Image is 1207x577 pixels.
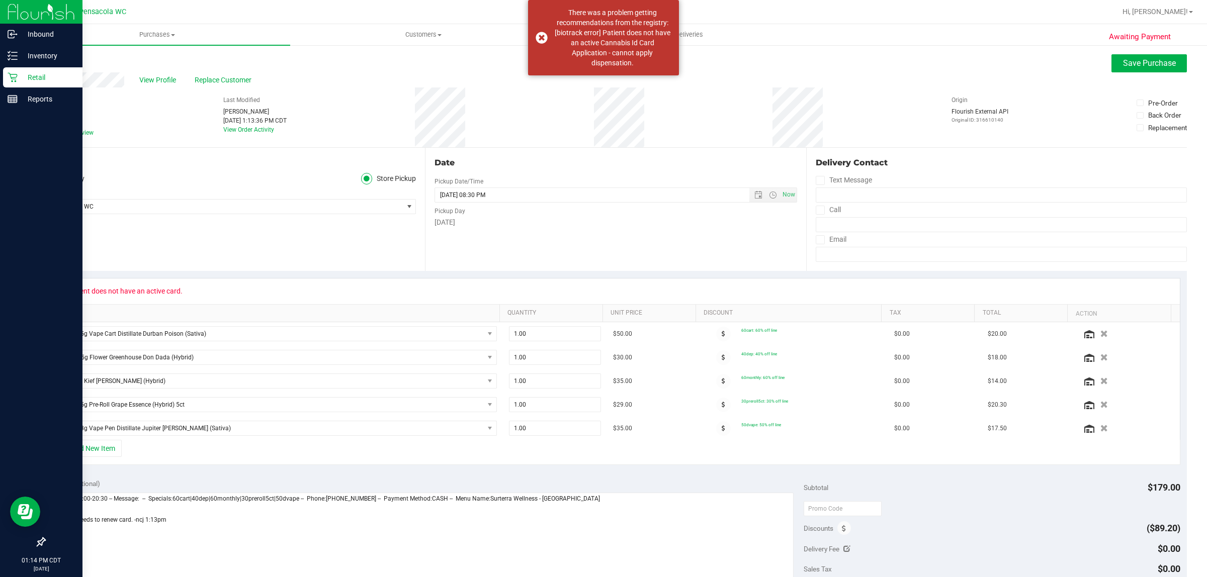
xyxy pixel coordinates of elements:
a: Purchases [24,24,290,45]
span: Delivery Fee [804,545,839,553]
span: Customers [291,30,556,39]
label: Email [816,232,846,247]
input: Format: (999) 999-9999 [816,187,1187,203]
div: Delivery Contact [816,157,1187,169]
span: NO DATA FOUND [58,326,497,341]
div: Back Order [1148,110,1181,120]
div: Pre-Order [1148,98,1178,108]
inline-svg: Reports [8,94,18,104]
span: 60monthly: 60% off line [741,375,785,380]
p: 01:14 PM CDT [5,556,78,565]
p: Inventory [18,50,78,62]
a: Unit Price [611,309,692,317]
span: Set Current date [780,187,797,202]
th: Action [1067,305,1170,323]
span: Awaiting Payment [1109,31,1171,43]
span: $35.00 [613,424,632,433]
p: [DATE] [5,565,78,572]
span: $18.00 [988,353,1007,362]
span: FT 1g Kief [PERSON_NAME] (Hybrid) [58,374,484,388]
span: Pensacola WC [45,200,403,214]
span: Subtotal [804,484,828,492]
div: Location [44,157,416,169]
span: FT 0.5g Pre-Roll Grape Essence (Hybrid) 5ct [58,398,484,412]
span: $0.00 [894,400,910,410]
span: $14.00 [988,376,1007,386]
input: Format: (999) 999-9999 [816,217,1187,232]
span: Sales Tax [804,565,832,573]
span: Replace Customer [195,75,255,85]
span: Purchases [24,30,290,39]
span: NO DATA FOUND [58,350,497,365]
span: $29.00 [613,400,632,410]
a: Deliveries [556,24,822,45]
input: 1.00 [509,374,600,388]
span: $50.00 [613,329,632,339]
button: Save Purchase [1111,54,1187,72]
label: Call [816,203,841,217]
a: View Order Activity [223,126,274,133]
span: ($89.20) [1147,523,1180,533]
p: Reports [18,93,78,105]
iframe: Resource center [10,497,40,527]
span: Hi, [PERSON_NAME]! [1123,8,1188,16]
label: Store Pickup [361,173,416,184]
label: Pickup Date/Time [435,177,483,186]
div: [PERSON_NAME] [223,107,287,116]
span: $0.00 [894,376,910,386]
label: Last Modified [223,95,260,105]
input: Promo Code [804,501,882,516]
span: View Profile [139,75,180,85]
span: 60cart: 60% off line [741,328,777,333]
span: FT 0.3g Vape Pen Distillate Jupiter [PERSON_NAME] (Sativa) [58,421,484,435]
span: Pensacola WC [79,8,126,16]
span: NO DATA FOUND [58,373,497,389]
div: Flourish External API [952,107,1008,124]
input: 1.00 [509,421,600,435]
a: Tax [890,309,971,317]
div: [DATE] [435,217,797,228]
span: Open the date view [749,191,766,199]
span: FT 0.5g Vape Cart Distillate Durban Poison (Sativa) [58,327,484,341]
inline-svg: Retail [8,72,18,82]
span: Patient does not have an active card. [61,283,189,299]
span: $17.50 [988,424,1007,433]
span: $0.00 [894,424,910,433]
span: FD 3.5g Flower Greenhouse Don Dada (Hybrid) [58,350,484,364]
inline-svg: Inventory [8,51,18,61]
a: Discount [704,309,878,317]
a: SKU [59,309,495,317]
a: Customers [290,24,556,45]
span: NO DATA FOUND [58,397,497,412]
input: 1.00 [509,327,600,341]
div: Replacement [1148,123,1187,133]
label: Pickup Day [435,207,465,216]
div: There was a problem getting recommendations from the registry: [biotrack error] Patient does not ... [553,8,671,68]
span: $0.00 [1158,543,1180,554]
div: [DATE] 1:13:36 PM CDT [223,116,287,125]
button: + Add New Item [59,440,122,457]
p: Inbound [18,28,78,40]
span: Discounts [804,519,833,537]
span: 50dvape: 50% off line [741,422,781,427]
span: $20.30 [988,400,1007,410]
span: select [403,200,415,214]
span: 40dep: 40% off line [741,351,777,356]
span: Open the time view [764,191,781,199]
label: Text Message [816,173,872,187]
span: $30.00 [613,353,632,362]
inline-svg: Inbound [8,29,18,39]
span: $0.00 [894,329,910,339]
span: Save Purchase [1123,58,1176,68]
a: Total [983,309,1064,317]
span: $35.00 [613,376,632,386]
span: Deliveries [662,30,717,39]
input: 1.00 [509,350,600,364]
span: 30preroll5ct: 30% off line [741,399,788,404]
p: Retail [18,71,78,83]
span: $20.00 [988,329,1007,339]
div: Date [435,157,797,169]
span: $0.00 [894,353,910,362]
span: $179.00 [1148,482,1180,493]
span: $0.00 [1158,563,1180,574]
